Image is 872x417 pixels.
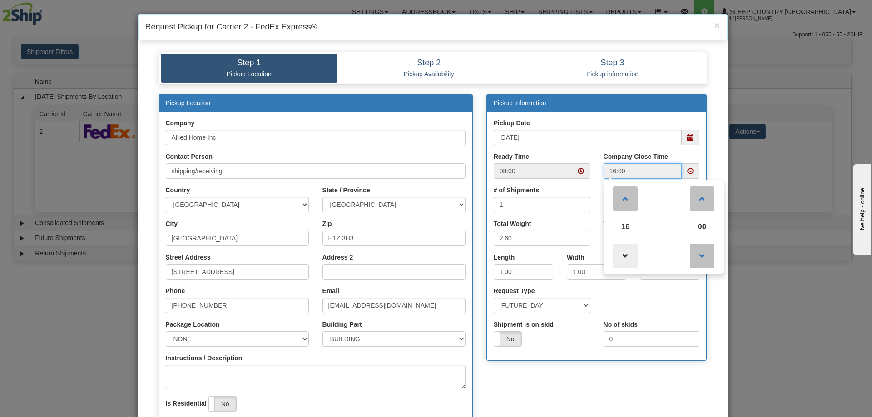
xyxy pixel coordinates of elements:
[604,152,668,161] label: Company Close Time
[166,353,243,363] label: Instructions / Description
[145,21,720,33] h4: Request Pickup for Carrier 2 - FedEx Express®
[527,70,698,78] p: Pickup information
[714,20,720,30] span: ×
[494,219,531,228] label: Total Weight
[689,182,715,215] a: Increment Minute
[494,186,539,195] label: # of Shipments
[166,152,213,161] label: Contact Person
[322,286,339,295] label: Email
[161,54,338,83] a: Step 1 Pickup Location
[494,286,535,295] label: Request Type
[494,152,529,161] label: Ready Time
[520,54,705,83] a: Step 3 Pickup information
[689,239,715,272] a: Decrement Minute
[209,397,236,411] label: No
[166,99,211,107] a: Pickup Location
[612,182,639,215] a: Increment Hour
[322,253,353,262] label: Address 2
[322,219,332,228] label: Zip
[344,70,514,78] p: Pickup Availability
[645,215,682,239] td: :
[567,253,585,262] label: Width
[337,54,520,83] a: Step 2 Pickup Availability
[166,186,190,195] label: Country
[166,118,195,128] label: Company
[851,162,871,255] iframe: chat widget
[322,320,362,329] label: Building Part
[168,59,331,68] h4: Step 1
[494,253,515,262] label: Length
[690,215,714,239] span: Pick Minute
[344,59,514,68] h4: Step 2
[494,320,554,329] label: Shipment is on skid
[166,399,207,408] label: Is Residential
[714,20,720,30] button: Close
[166,286,185,295] label: Phone
[322,186,370,195] label: State / Province
[166,320,220,329] label: Package Location
[494,118,530,128] label: Pickup Date
[604,320,638,329] label: No of skids
[494,332,521,346] label: No
[166,219,178,228] label: City
[494,99,546,107] a: Pickup Information
[612,239,639,272] a: Decrement Hour
[527,59,698,68] h4: Step 3
[7,8,84,15] div: live help - online
[168,70,331,78] p: Pickup Location
[613,215,638,239] span: Pick Hour
[166,253,211,262] label: Street Address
